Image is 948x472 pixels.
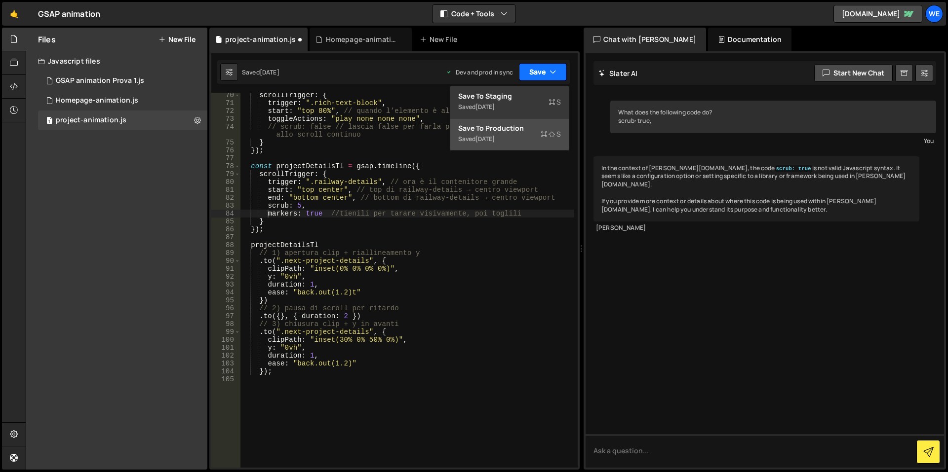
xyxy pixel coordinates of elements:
[326,35,400,44] div: Homepage-animation.js
[211,210,240,218] div: 84
[211,352,240,360] div: 102
[211,241,240,249] div: 88
[211,202,240,210] div: 83
[211,162,240,170] div: 78
[38,8,100,20] div: GSAP animation
[211,320,240,328] div: 98
[420,35,461,44] div: New File
[225,35,296,44] div: project-animation.js
[211,312,240,320] div: 97
[211,115,240,123] div: 73
[775,165,812,172] code: scrub: true
[56,76,144,85] div: GSAP animation Prova 1.js
[211,289,240,296] div: 94
[613,136,934,146] div: You
[211,336,240,344] div: 100
[211,296,240,304] div: 95
[211,225,240,233] div: 86
[458,101,561,113] div: Saved
[458,91,561,101] div: Save to Staging
[458,133,561,145] div: Saved
[211,139,240,146] div: 75
[211,91,240,99] div: 70
[211,273,240,281] div: 92
[610,101,936,133] div: What does the following code do? scrub: true,
[211,328,240,336] div: 99
[46,117,52,125] span: 1
[475,103,495,111] div: [DATE]
[211,249,240,257] div: 89
[211,344,240,352] div: 101
[211,304,240,312] div: 96
[26,51,207,71] div: Javascript files
[593,156,919,222] div: In the context of [PERSON_NAME][DOMAIN_NAME], the code is not valid Javascript syntax. It seems l...
[242,68,279,76] div: Saved
[211,367,240,375] div: 104
[211,146,240,154] div: 76
[433,5,515,23] button: Code + Tools
[211,360,240,367] div: 103
[211,99,240,107] div: 71
[211,233,240,241] div: 87
[584,28,706,51] div: Chat with [PERSON_NAME]
[446,68,513,76] div: Dev and prod in sync
[708,28,791,51] div: Documentation
[211,281,240,289] div: 93
[814,64,893,82] button: Start new chat
[925,5,943,23] a: We
[211,107,240,115] div: 72
[211,186,240,194] div: 81
[56,96,138,105] div: Homepage-animation.js
[549,97,561,107] span: S
[211,218,240,225] div: 85
[598,69,638,78] h2: Slater AI
[211,170,240,178] div: 79
[475,135,495,143] div: [DATE]
[38,71,207,91] div: 13683/34524.js
[211,178,240,186] div: 80
[38,34,56,45] h2: Files
[833,5,922,23] a: [DOMAIN_NAME]
[211,194,240,202] div: 82
[2,2,26,26] a: 🤙
[596,224,917,232] div: [PERSON_NAME]
[450,86,569,118] button: Save to StagingS Saved[DATE]
[450,118,569,150] button: Save to ProductionS Saved[DATE]
[211,265,240,273] div: 91
[158,36,196,43] button: New File
[56,116,126,125] div: project-animation.js
[38,91,207,110] div: 13683/41239.js
[541,129,561,139] span: S
[211,123,240,139] div: 74
[211,154,240,162] div: 77
[458,123,561,133] div: Save to Production
[519,63,567,81] button: Save
[211,375,240,383] div: 105
[260,68,279,76] div: [DATE]
[38,110,207,130] div: 13683/41469.js
[211,257,240,265] div: 90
